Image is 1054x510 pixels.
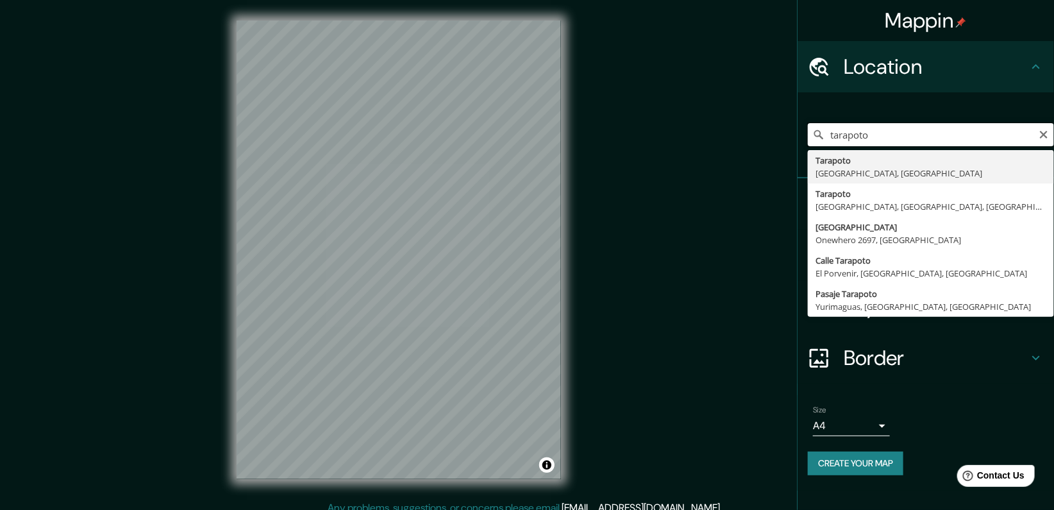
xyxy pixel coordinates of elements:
[798,178,1054,230] div: Pins
[1039,128,1049,140] button: Clear
[539,457,555,473] button: Toggle attribution
[808,123,1054,146] input: Pick your city or area
[940,460,1040,496] iframe: Help widget launcher
[844,345,1028,371] h4: Border
[798,281,1054,332] div: Layout
[798,230,1054,281] div: Style
[816,267,1046,280] div: El Porvenir, [GEOGRAPHIC_DATA], [GEOGRAPHIC_DATA]
[885,8,967,33] h4: Mappin
[808,452,903,475] button: Create your map
[816,167,1046,180] div: [GEOGRAPHIC_DATA], [GEOGRAPHIC_DATA]
[816,187,1046,200] div: Tarapoto
[816,287,1046,300] div: Pasaje Tarapoto
[798,332,1054,384] div: Border
[816,254,1046,267] div: Calle Tarapoto
[237,21,561,479] canvas: Map
[816,200,1046,213] div: [GEOGRAPHIC_DATA], [GEOGRAPHIC_DATA], [GEOGRAPHIC_DATA]
[816,300,1046,313] div: Yurimaguas, [GEOGRAPHIC_DATA], [GEOGRAPHIC_DATA]
[816,154,1046,167] div: Tarapoto
[813,405,826,416] label: Size
[798,41,1054,92] div: Location
[844,294,1028,319] h4: Layout
[816,234,1046,246] div: Onewhero 2697, [GEOGRAPHIC_DATA]
[816,221,1046,234] div: [GEOGRAPHIC_DATA]
[813,416,890,436] div: A4
[844,54,1028,80] h4: Location
[956,17,966,28] img: pin-icon.png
